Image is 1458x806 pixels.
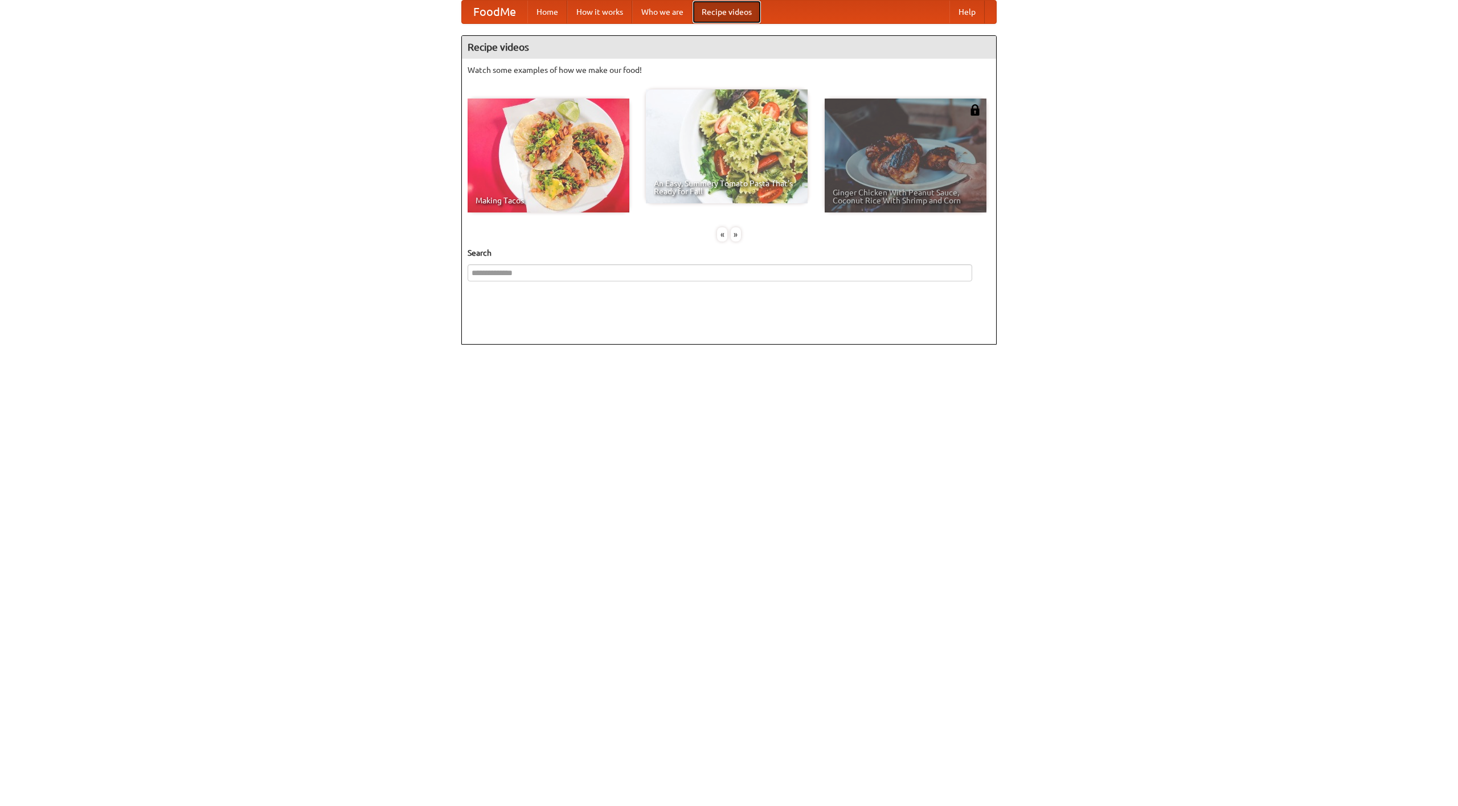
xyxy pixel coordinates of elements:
p: Watch some examples of how we make our food! [468,64,990,76]
div: » [731,227,741,242]
a: Making Tacos [468,99,629,212]
span: An Easy, Summery Tomato Pasta That's Ready for Fall [654,179,800,195]
h4: Recipe videos [462,36,996,59]
div: « [717,227,727,242]
span: Making Tacos [476,197,621,204]
a: Recipe videos [693,1,761,23]
a: An Easy, Summery Tomato Pasta That's Ready for Fall [646,89,808,203]
h5: Search [468,247,990,259]
a: How it works [567,1,632,23]
a: FoodMe [462,1,527,23]
a: Home [527,1,567,23]
a: Who we are [632,1,693,23]
img: 483408.png [969,104,981,116]
a: Help [949,1,985,23]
